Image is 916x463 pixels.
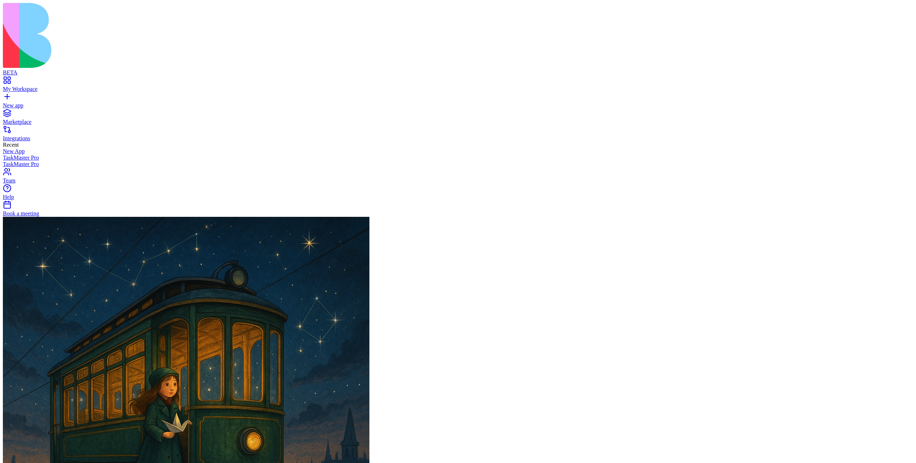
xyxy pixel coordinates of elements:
[3,142,19,148] span: Recent
[3,187,913,200] a: Help
[3,96,913,109] a: New app
[3,135,913,142] div: Integrations
[3,69,913,76] div: BETA
[3,129,913,142] a: Integrations
[3,177,913,184] div: Team
[3,79,913,92] a: My Workspace
[3,119,913,125] div: Marketplace
[3,171,913,184] a: Team
[3,112,913,125] a: Marketplace
[3,102,913,109] div: New app
[3,194,913,200] div: Help
[3,63,913,76] a: BETA
[3,148,913,155] a: New App
[3,161,913,167] a: TaskMaster Pro
[3,204,913,217] a: Book a meeting
[3,86,913,92] div: My Workspace
[3,155,913,161] a: TaskMaster Pro
[3,210,913,217] div: Book a meeting
[3,3,291,68] img: logo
